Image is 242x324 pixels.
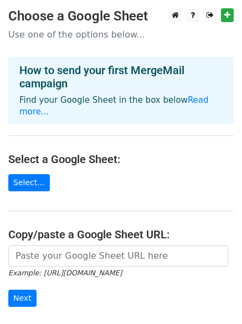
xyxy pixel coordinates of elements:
[19,64,223,90] h4: How to send your first MergeMail campaign
[8,269,122,277] small: Example: [URL][DOMAIN_NAME]
[8,29,234,40] p: Use one of the options below...
[19,95,223,118] p: Find your Google Sheet in the box below
[19,95,209,117] a: Read more...
[8,228,234,241] h4: Copy/paste a Google Sheet URL:
[8,290,37,307] input: Next
[8,174,50,191] a: Select...
[8,245,228,266] input: Paste your Google Sheet URL here
[8,153,234,166] h4: Select a Google Sheet:
[8,8,234,24] h3: Choose a Google Sheet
